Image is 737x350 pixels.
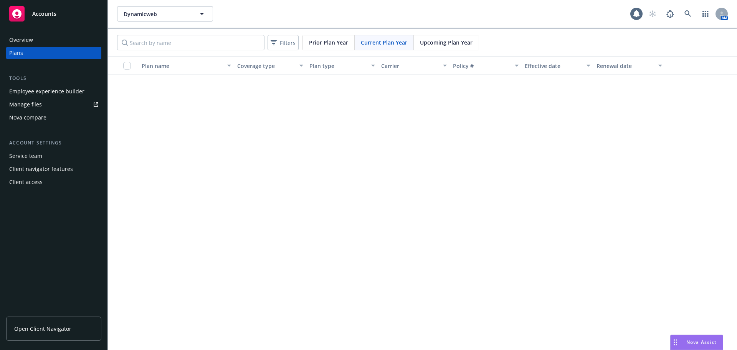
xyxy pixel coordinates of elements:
a: Employee experience builder [6,85,101,98]
button: Carrier [378,56,450,75]
a: Overview [6,34,101,46]
span: Open Client Navigator [14,325,71,333]
a: Client access [6,176,101,188]
button: Filters [268,35,299,50]
div: Policy # [453,62,510,70]
div: Carrier [381,62,438,70]
a: Nova compare [6,111,101,124]
button: Plan type [306,56,378,75]
a: Service team [6,150,101,162]
button: Nova Assist [670,335,723,350]
a: Accounts [6,3,101,25]
span: Prior Plan Year [309,38,348,46]
span: Filters [280,39,296,47]
div: Service team [9,150,42,162]
div: Client access [9,176,43,188]
div: Employee experience builder [9,85,84,98]
button: Coverage type [234,56,306,75]
div: Plans [9,47,23,59]
a: Manage files [6,98,101,111]
a: Start snowing [645,6,660,22]
span: Filters [269,37,297,48]
div: Nova compare [9,111,46,124]
div: Effective date [525,62,582,70]
div: Drag to move [671,335,680,350]
div: Renewal date [597,62,654,70]
button: Policy # [450,56,522,75]
div: Plan name [142,62,223,70]
div: Account settings [6,139,101,147]
a: Report a Bug [663,6,678,22]
input: Search by name [117,35,264,50]
button: Dynamicweb [117,6,213,22]
button: Renewal date [593,56,665,75]
button: Plan name [139,56,234,75]
input: Select all [123,62,131,70]
button: Effective date [522,56,593,75]
span: Nova Assist [686,339,717,345]
div: Plan type [309,62,367,70]
div: Manage files [9,98,42,111]
a: Client navigator features [6,163,101,175]
span: Accounts [32,11,56,17]
a: Plans [6,47,101,59]
a: Search [680,6,696,22]
span: Upcoming Plan Year [420,38,473,46]
div: Client navigator features [9,163,73,175]
div: Coverage type [237,62,294,70]
div: Overview [9,34,33,46]
span: Current Plan Year [361,38,407,46]
div: Tools [6,75,101,82]
span: Dynamicweb [124,10,190,18]
a: Switch app [698,6,713,22]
